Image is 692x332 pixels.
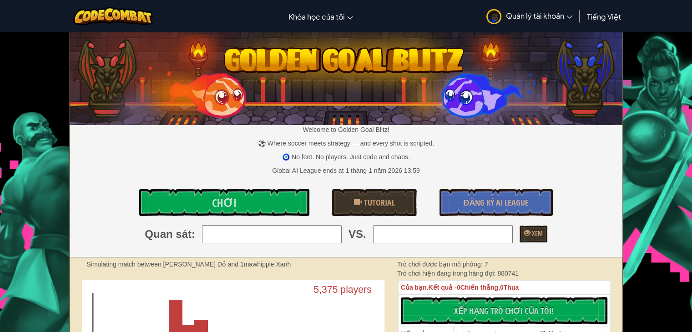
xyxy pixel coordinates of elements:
[70,29,622,125] img: Golden Goal
[398,281,610,295] th: 0 0
[504,284,519,291] span: Thua
[401,284,429,291] span: Của bạn.
[212,196,237,210] span: Chơi
[313,284,371,295] text: 5,375 players
[73,7,153,25] img: CodeCombat logo
[530,229,543,237] span: Xem
[272,166,420,175] div: Global AI League ends at 1 tháng 1 năm 2026 13:59
[401,297,607,324] button: Xếp hạng trò chơi của tôi!
[582,4,626,29] a: Tiếng Việt
[485,261,488,268] span: 7
[486,9,501,24] img: avatar
[497,270,519,277] span: 880741
[288,12,345,21] span: Khóa học của tôi
[332,189,417,216] a: Tutorial
[397,261,485,268] span: Trò chơi được bạn mô phỏng:
[70,152,622,161] p: 🧿 No feet. No players. Just code and chaos.
[506,11,572,20] span: Quản lý tài khoản
[454,305,554,317] span: Xếp hạng trò chơi của tôi!
[70,139,622,148] p: ⚽ Where soccer meets strategy — and every shot is scripted.
[349,226,366,242] span: VS.
[70,125,622,134] p: Welcome to Golden Goal Blitz!
[145,226,192,242] span: Quan sát
[362,197,395,208] span: Tutorial
[460,284,500,291] span: Chiến thắng,
[429,284,457,291] span: Kết quả -
[587,12,621,21] span: Tiếng Việt
[482,2,577,30] a: Quản lý tài khoản
[284,4,358,29] a: Khóa học của tôi
[463,197,529,208] span: Đăng ký AI League
[439,189,553,216] a: Đăng ký AI League
[397,270,497,277] span: Trò chơi hiện đang trong hàng đợi:
[86,261,291,268] strong: Simulating match between [PERSON_NAME] Đỏ and 1mawhipple Xanh
[192,226,195,242] span: :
